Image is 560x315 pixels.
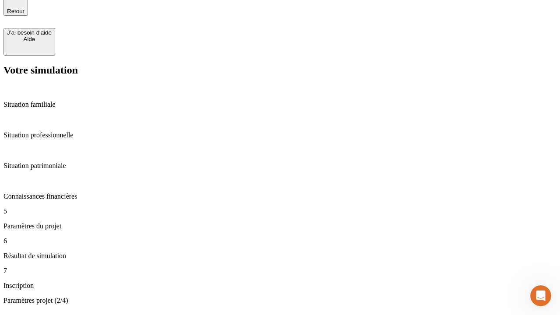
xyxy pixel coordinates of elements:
[3,162,556,170] p: Situation patrimoniale
[7,36,52,42] div: Aide
[3,297,556,304] p: Paramètres projet (2/4)
[3,192,556,200] p: Connaissances financières
[3,282,556,290] p: Inscription
[3,237,556,245] p: 6
[3,267,556,275] p: 7
[3,131,556,139] p: Situation professionnelle
[7,8,24,14] span: Retour
[3,252,556,260] p: Résultat de simulation
[530,285,551,306] iframe: Intercom live chat
[3,64,556,76] h2: Votre simulation
[3,207,556,215] p: 5
[3,28,55,56] button: J’ai besoin d'aideAide
[7,29,52,36] div: J’ai besoin d'aide
[3,101,556,108] p: Situation familiale
[3,222,556,230] p: Paramètres du projet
